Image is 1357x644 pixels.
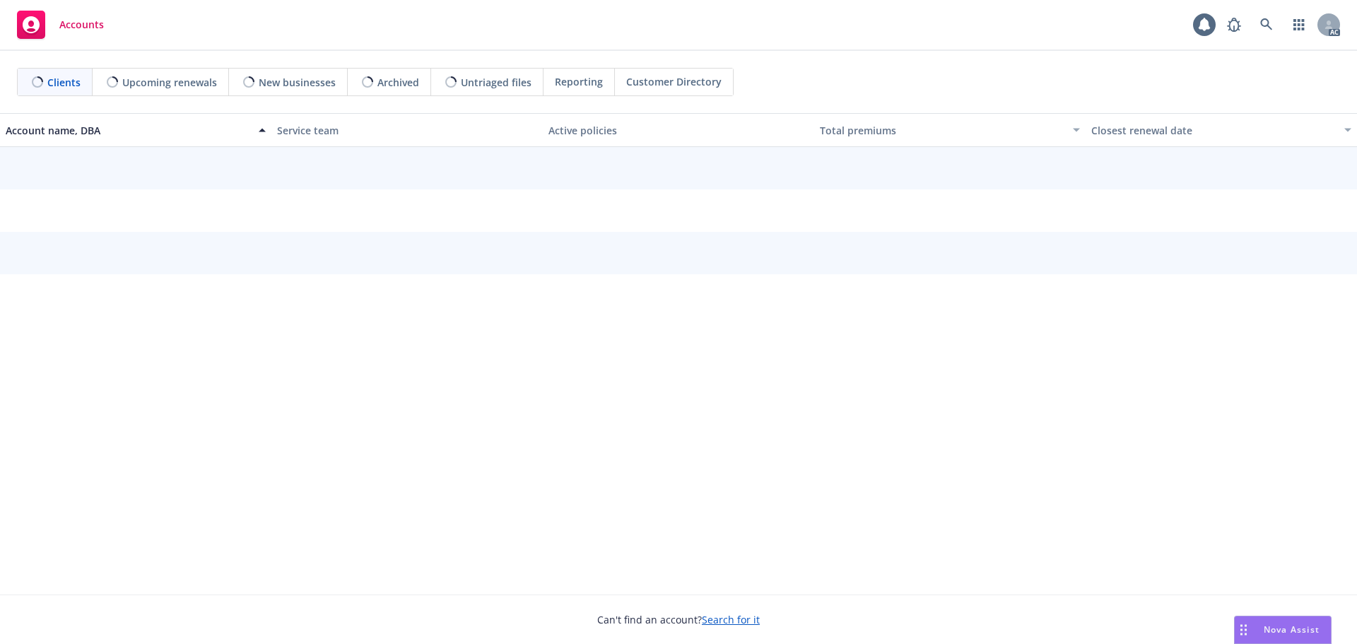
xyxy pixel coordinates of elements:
div: Total premiums [820,123,1064,138]
a: Search for it [702,613,760,626]
a: Switch app [1285,11,1313,39]
a: Accounts [11,5,110,45]
div: Service team [277,123,537,138]
button: Service team [271,113,543,147]
span: Clients [47,75,81,90]
span: Untriaged files [461,75,531,90]
div: Active policies [548,123,809,138]
span: Can't find an account? [597,612,760,627]
span: Reporting [555,74,603,89]
a: Report a Bug [1220,11,1248,39]
div: Closest renewal date [1091,123,1336,138]
span: Upcoming renewals [122,75,217,90]
span: New businesses [259,75,336,90]
button: Total premiums [814,113,1086,147]
div: Account name, DBA [6,123,250,138]
button: Nova Assist [1234,616,1332,644]
button: Closest renewal date [1086,113,1357,147]
span: Archived [377,75,419,90]
button: Active policies [543,113,814,147]
span: Customer Directory [626,74,722,89]
span: Accounts [59,19,104,30]
a: Search [1252,11,1281,39]
span: Nova Assist [1264,623,1320,636]
div: Drag to move [1235,616,1252,643]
